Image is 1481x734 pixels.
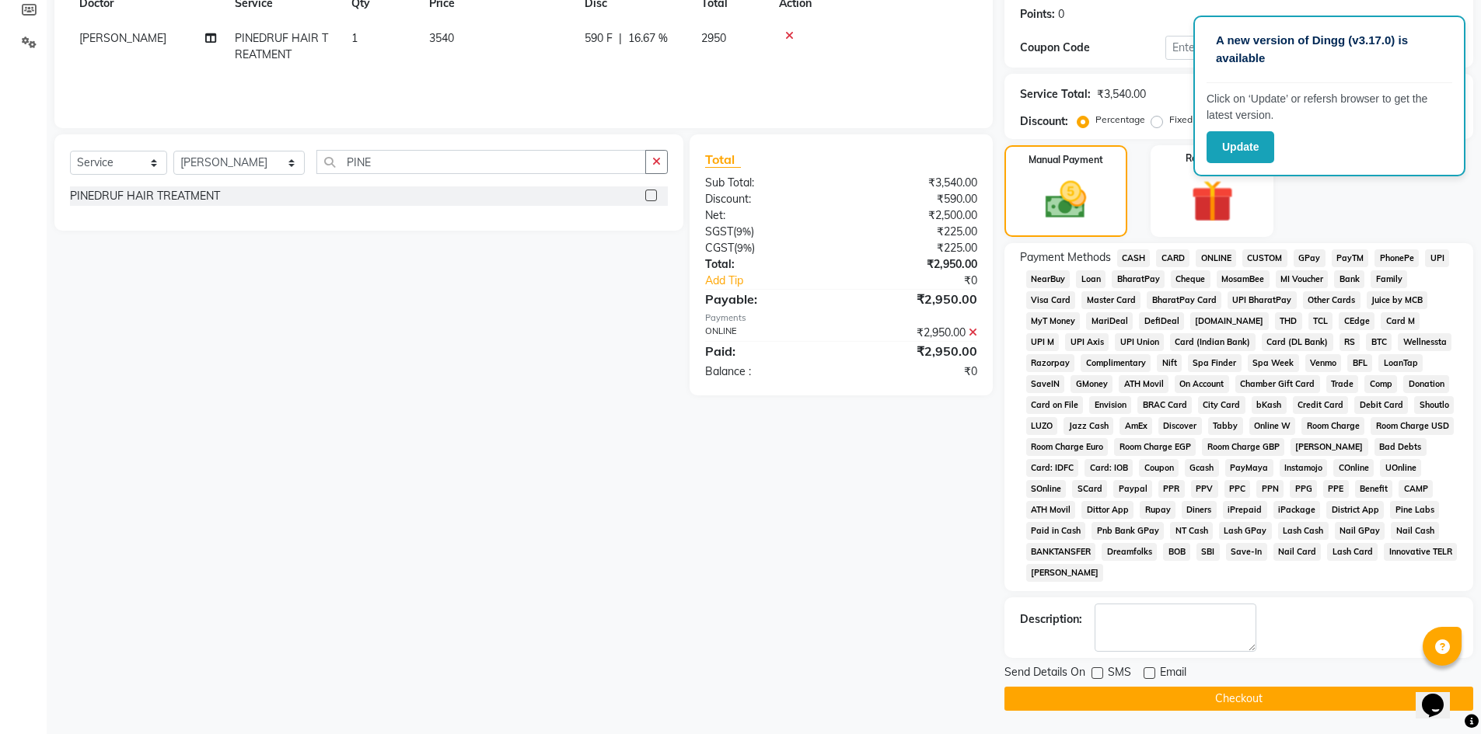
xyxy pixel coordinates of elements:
div: Payable: [693,290,841,308]
span: RS [1340,333,1360,351]
span: NT Cash [1170,522,1213,540]
span: Nift [1157,354,1182,372]
input: Search or Scan [316,150,646,174]
span: Email [1160,664,1186,684]
span: MI Voucher [1276,270,1329,288]
span: COnline [1333,459,1374,477]
span: Lash GPay [1219,522,1272,540]
label: Percentage [1095,113,1145,127]
span: Nail GPay [1335,522,1385,540]
div: ₹2,500.00 [841,207,989,224]
span: [PERSON_NAME] [1026,564,1104,582]
span: Complimentary [1081,354,1151,372]
span: Tabby [1208,417,1243,435]
span: Room Charge [1301,417,1364,435]
span: Master Card [1081,291,1140,309]
span: SMS [1108,664,1131,684]
div: Description: [1020,611,1082,628]
div: Service Total: [1020,86,1091,103]
span: Room Charge EGP [1114,438,1196,456]
span: Visa Card [1026,291,1076,309]
span: Diners [1182,501,1217,519]
span: 3540 [429,31,454,45]
span: SaveIN [1026,375,1065,393]
span: Nail Cash [1391,522,1439,540]
span: Dreamfolks [1102,543,1157,561]
div: Discount: [693,191,841,207]
span: Dittor App [1081,501,1133,519]
span: Chamber Gift Card [1235,375,1320,393]
span: CUSTOM [1242,249,1287,267]
div: ₹3,540.00 [841,175,989,191]
span: Donation [1403,375,1449,393]
span: MyT Money [1026,312,1081,330]
span: Save-In [1226,543,1267,561]
span: 9% [737,242,752,254]
span: Envision [1089,396,1131,414]
label: Fixed [1169,113,1193,127]
div: Balance : [693,364,841,380]
label: Manual Payment [1029,153,1103,167]
span: THD [1275,312,1302,330]
span: City Card [1198,396,1245,414]
span: CAMP [1399,480,1433,498]
label: Redemption [1186,151,1239,165]
span: Bank [1334,270,1364,288]
span: Razorpay [1026,354,1075,372]
span: UOnline [1380,459,1421,477]
span: PINEDRUF HAIR TREATMENT [235,31,328,61]
span: BOB [1163,543,1190,561]
span: Spa Week [1248,354,1299,372]
span: Pnb Bank GPay [1092,522,1164,540]
span: LUZO [1026,417,1058,435]
span: 590 F [585,30,613,47]
span: iPackage [1273,501,1321,519]
span: Credit Card [1293,396,1349,414]
input: Enter Offer / Coupon Code [1165,36,1385,60]
span: Shoutlo [1414,396,1454,414]
span: Comp [1364,375,1397,393]
span: PPG [1290,480,1317,498]
span: Lash Cash [1278,522,1329,540]
span: Nail Card [1273,543,1322,561]
span: Coupon [1139,459,1179,477]
span: Online W [1249,417,1296,435]
div: ( ) [693,240,841,256]
span: CEdge [1339,312,1374,330]
span: Juice by MCB [1367,291,1428,309]
span: [PERSON_NAME] [1291,438,1368,456]
span: SCard [1072,480,1107,498]
span: PhonePe [1374,249,1419,267]
span: Card (Indian Bank) [1170,333,1256,351]
p: A new version of Dingg (v3.17.0) is available [1216,32,1443,67]
span: CGST [705,241,734,255]
span: Trade [1326,375,1359,393]
img: _cash.svg [1032,176,1099,224]
div: Points: [1020,6,1055,23]
p: Click on ‘Update’ or refersh browser to get the latest version. [1207,91,1452,123]
span: Lash Card [1327,543,1378,561]
span: Venmo [1305,354,1342,372]
span: Gcash [1185,459,1219,477]
span: PPC [1224,480,1251,498]
span: Send Details On [1004,664,1085,684]
img: _gift.svg [1178,175,1247,228]
span: NearBuy [1026,270,1071,288]
span: UPI [1425,249,1449,267]
span: 2950 [701,31,726,45]
span: GMoney [1071,375,1112,393]
span: Card (DL Bank) [1262,333,1333,351]
button: Update [1207,131,1274,163]
div: ₹590.00 [841,191,989,207]
span: Rupay [1140,501,1175,519]
span: SOnline [1026,480,1067,498]
span: Card: IOB [1085,459,1133,477]
div: 0 [1058,6,1064,23]
span: On Account [1175,375,1229,393]
span: ATH Movil [1119,375,1168,393]
iframe: chat widget [1416,672,1465,718]
span: BTC [1366,333,1392,351]
span: BANKTANSFER [1026,543,1096,561]
span: | [619,30,622,47]
span: BFL [1347,354,1372,372]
